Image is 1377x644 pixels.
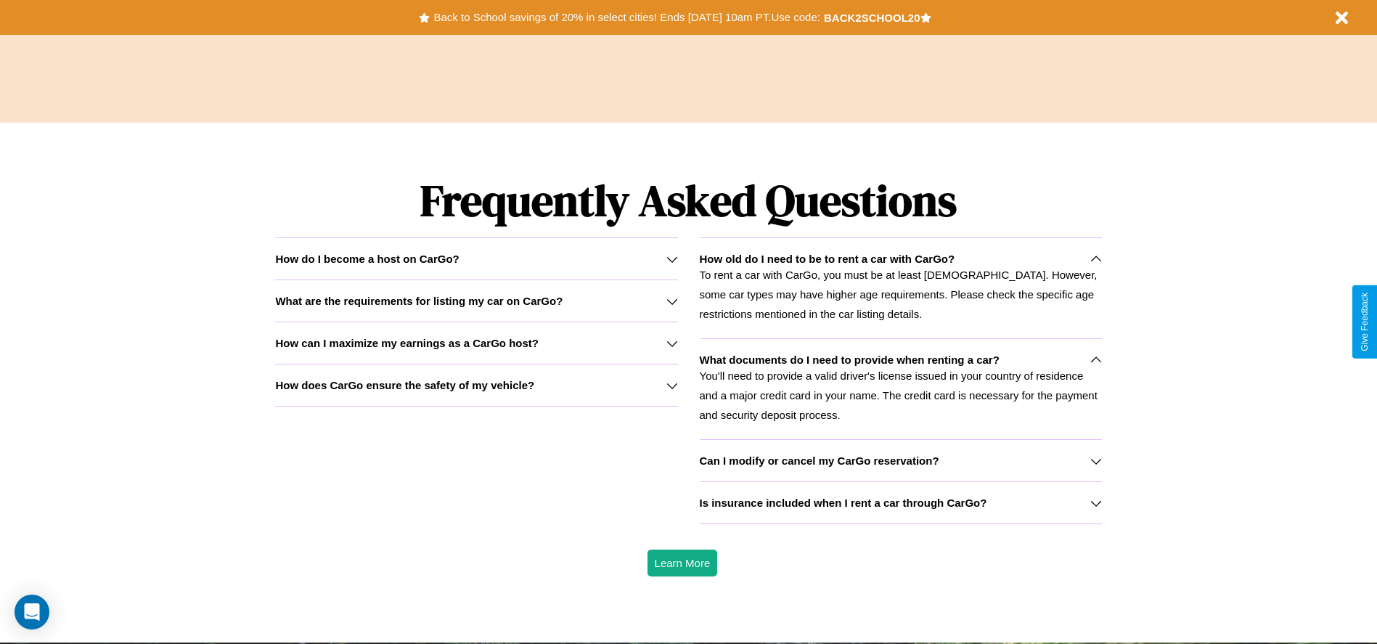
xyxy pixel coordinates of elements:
b: BACK2SCHOOL20 [824,12,920,24]
h3: How does CarGo ensure the safety of my vehicle? [275,379,534,391]
div: Open Intercom Messenger [15,595,49,629]
h3: How do I become a host on CarGo? [275,253,459,265]
div: Give Feedback [1360,293,1370,351]
h3: How old do I need to be to rent a car with CarGo? [700,253,955,265]
h3: What documents do I need to provide when renting a car? [700,354,1000,366]
p: To rent a car with CarGo, you must be at least [DEMOGRAPHIC_DATA]. However, some car types may ha... [700,265,1102,324]
h3: Can I modify or cancel my CarGo reservation? [700,455,939,467]
h3: What are the requirements for listing my car on CarGo? [275,295,563,307]
h1: Frequently Asked Questions [275,163,1101,237]
button: Back to School savings of 20% in select cities! Ends [DATE] 10am PT.Use code: [430,7,823,28]
h3: Is insurance included when I rent a car through CarGo? [700,497,987,509]
h3: How can I maximize my earnings as a CarGo host? [275,337,539,349]
button: Learn More [647,550,718,576]
p: You'll need to provide a valid driver's license issued in your country of residence and a major c... [700,366,1102,425]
